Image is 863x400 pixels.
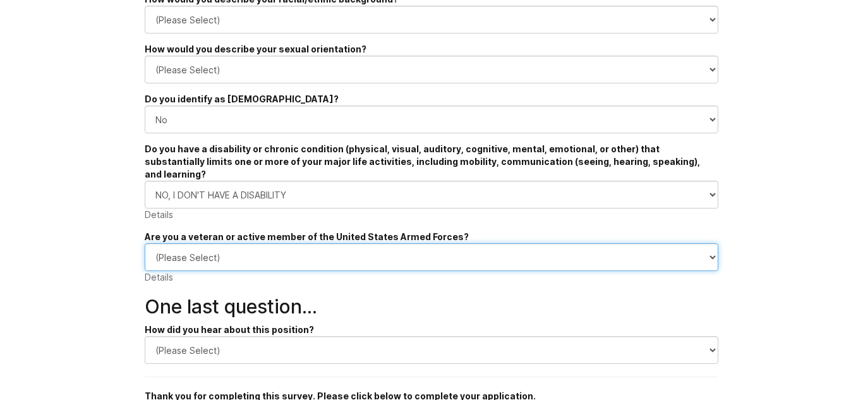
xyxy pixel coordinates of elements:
[145,93,718,106] div: Do you identify as [DEMOGRAPHIC_DATA]?
[145,56,718,83] select: How would you describe your sexual orientation?
[145,296,718,317] h2: One last question…
[145,272,173,282] a: Details
[145,43,718,56] div: How would you describe your sexual orientation?
[145,6,718,33] select: How would you describe your racial/ethnic background?
[145,106,718,133] select: Do you identify as transgender?
[145,181,718,209] select: Do you have a disability or chronic condition (physical, visual, auditory, cognitive, mental, emo...
[145,143,718,181] div: Do you have a disability or chronic condition (physical, visual, auditory, cognitive, mental, emo...
[145,209,173,220] a: Details
[145,336,718,364] select: How did you hear about this position?
[145,231,718,243] div: Are you a veteran or active member of the United States Armed Forces?
[145,243,718,271] select: Are you a veteran or active member of the United States Armed Forces?
[145,324,718,336] div: How did you hear about this position?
